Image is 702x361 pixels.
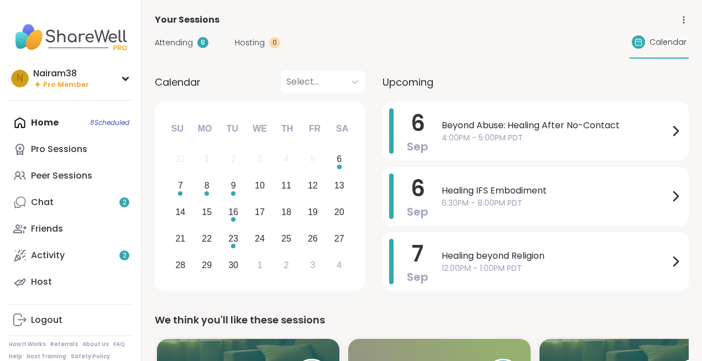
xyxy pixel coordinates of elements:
[9,341,46,348] a: How It Works
[248,148,272,171] div: Not available Wednesday, September 3rd, 2025
[222,148,245,171] div: Not available Tuesday, September 2nd, 2025
[9,18,132,56] img: ShareWell Nav Logo
[281,178,291,193] div: 11
[82,341,109,348] a: About Us
[284,151,289,166] div: 4
[301,227,324,250] div: Choose Friday, September 26th, 2025
[255,178,265,193] div: 10
[275,117,300,141] div: Th
[31,196,54,208] div: Chat
[31,170,92,182] div: Peer Sessions
[337,258,342,273] div: 4
[248,253,272,277] div: Choose Wednesday, October 1st, 2025
[248,201,272,224] div: Choose Wednesday, September 17th, 2025
[169,253,192,277] div: Choose Sunday, September 28th, 2025
[195,174,219,198] div: Choose Monday, September 8th, 2025
[31,143,87,155] div: Pro Sessions
[327,148,351,171] div: Choose Saturday, September 6th, 2025
[155,37,193,49] span: Attending
[411,173,425,204] span: 6
[442,263,669,274] span: 12:00PM - 1:00PM PDT
[9,269,132,295] a: Host
[275,227,298,250] div: Choose Thursday, September 25th, 2025
[202,205,212,219] div: 15
[442,249,669,263] span: Healing beyond Religion
[407,139,428,154] span: Sep
[222,201,245,224] div: Choose Tuesday, September 16th, 2025
[175,258,185,273] div: 28
[9,163,132,189] a: Peer Sessions
[231,178,236,193] div: 9
[195,253,219,277] div: Choose Monday, September 29th, 2025
[281,231,291,246] div: 25
[205,151,209,166] div: 1
[228,205,238,219] div: 16
[284,258,289,273] div: 2
[9,242,132,269] a: Activity2
[9,136,132,163] a: Pro Sessions
[222,227,245,250] div: Choose Tuesday, September 23rd, 2025
[327,227,351,250] div: Choose Saturday, September 27th, 2025
[258,151,263,166] div: 3
[301,253,324,277] div: Choose Friday, October 3rd, 2025
[327,201,351,224] div: Choose Saturday, September 20th, 2025
[301,174,324,198] div: Choose Friday, September 12th, 2025
[175,151,185,166] div: 31
[281,205,291,219] div: 18
[220,117,244,141] div: Tu
[169,148,192,171] div: Not available Sunday, August 31st, 2025
[155,13,219,27] span: Your Sessions
[175,231,185,246] div: 21
[411,108,425,139] span: 6
[31,314,62,326] div: Logout
[310,258,315,273] div: 3
[169,201,192,224] div: Choose Sunday, September 14th, 2025
[167,146,352,278] div: month 2025-09
[165,117,190,141] div: Su
[334,205,344,219] div: 20
[301,148,324,171] div: Not available Friday, September 5th, 2025
[9,307,132,333] a: Logout
[9,216,132,242] a: Friends
[649,36,687,48] span: Calendar
[308,178,318,193] div: 12
[17,71,23,86] span: N
[222,174,245,198] div: Choose Tuesday, September 9th, 2025
[308,231,318,246] div: 26
[412,238,423,269] span: 7
[255,231,265,246] div: 24
[337,151,342,166] div: 6
[301,201,324,224] div: Choose Friday, September 19th, 2025
[205,178,209,193] div: 8
[302,117,327,141] div: Fr
[327,253,351,277] div: Choose Saturday, October 4th, 2025
[275,174,298,198] div: Choose Thursday, September 11th, 2025
[310,151,315,166] div: 5
[175,205,185,219] div: 14
[228,231,238,246] div: 23
[258,258,263,273] div: 1
[195,227,219,250] div: Choose Monday, September 22nd, 2025
[407,204,428,219] span: Sep
[248,174,272,198] div: Choose Wednesday, September 10th, 2025
[50,341,78,348] a: Referrals
[330,117,354,141] div: Sa
[155,312,689,328] div: We think you'll like these sessions
[123,198,127,207] span: 2
[31,223,63,235] div: Friends
[192,117,217,141] div: Mo
[27,353,66,360] a: Host Training
[222,253,245,277] div: Choose Tuesday, September 30th, 2025
[248,227,272,250] div: Choose Wednesday, September 24th, 2025
[9,189,132,216] a: Chat2
[202,258,212,273] div: 29
[31,276,52,288] div: Host
[123,251,127,260] span: 2
[308,205,318,219] div: 19
[334,231,344,246] div: 27
[442,184,669,197] span: Healing IFS Embodiment
[195,201,219,224] div: Choose Monday, September 15th, 2025
[9,353,22,360] a: Help
[442,132,669,144] span: 4:00PM - 5:00PM PDT
[195,148,219,171] div: Not available Monday, September 1st, 2025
